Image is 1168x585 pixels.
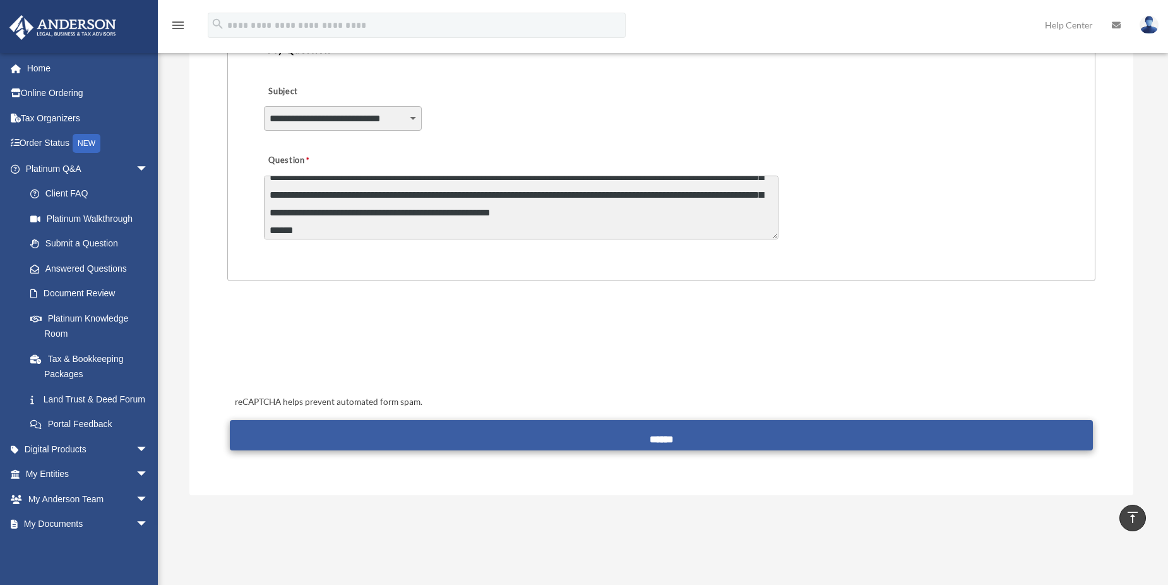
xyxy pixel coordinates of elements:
a: Tax Organizers [9,106,167,131]
img: Anderson Advisors Platinum Portal [6,15,120,40]
a: My Anderson Teamarrow_drop_down [9,486,167,512]
a: Platinum Knowledge Room [18,306,167,346]
i: menu [170,18,186,33]
span: arrow_drop_down [136,156,161,182]
a: Tax & Bookkeeping Packages [18,346,167,387]
a: Client FAQ [18,181,167,207]
span: arrow_drop_down [136,462,161,488]
i: vertical_align_top [1125,510,1140,525]
a: vertical_align_top [1119,505,1146,531]
iframe: reCAPTCHA [231,320,423,370]
a: Online Ordering [9,81,167,106]
label: Subject [264,83,384,100]
i: search [211,17,225,31]
div: NEW [73,134,100,153]
span: arrow_drop_down [136,486,161,512]
a: Document Review [18,281,167,306]
a: My Documentsarrow_drop_down [9,512,167,537]
a: Order StatusNEW [9,131,167,157]
a: Platinum Q&Aarrow_drop_down [9,156,167,181]
a: Submit a Question [18,231,161,256]
a: Portal Feedback [18,412,167,437]
label: Question [264,152,362,169]
div: reCAPTCHA helps prevent automated form spam. [230,395,1093,410]
a: Home [9,56,167,81]
span: arrow_drop_down [136,536,161,562]
a: menu [170,22,186,33]
span: arrow_drop_down [136,512,161,538]
a: Platinum Walkthrough [18,206,167,231]
span: arrow_drop_down [136,437,161,462]
img: User Pic [1140,16,1159,34]
a: Digital Productsarrow_drop_down [9,437,167,462]
a: Online Learningarrow_drop_down [9,536,167,562]
a: Answered Questions [18,256,167,281]
a: Land Trust & Deed Forum [18,387,167,412]
a: My Entitiesarrow_drop_down [9,462,167,487]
